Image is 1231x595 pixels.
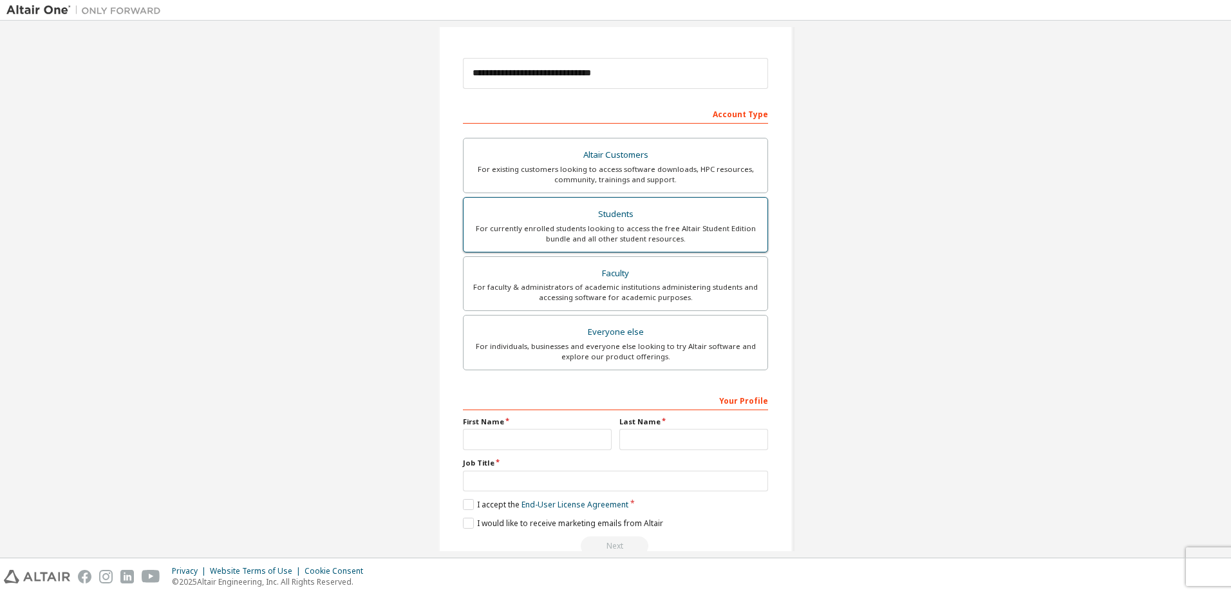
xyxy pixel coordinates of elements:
a: End-User License Agreement [522,499,628,510]
div: Your Profile [463,390,768,410]
img: youtube.svg [142,570,160,583]
img: linkedin.svg [120,570,134,583]
img: altair_logo.svg [4,570,70,583]
img: Altair One [6,4,167,17]
div: Faculty [471,265,760,283]
div: Account Type [463,103,768,124]
div: For currently enrolled students looking to access the free Altair Student Edition bundle and all ... [471,223,760,244]
div: Website Terms of Use [210,566,305,576]
div: Read and acccept EULA to continue [463,536,768,556]
img: facebook.svg [78,570,91,583]
div: Cookie Consent [305,566,371,576]
div: Altair Customers [471,146,760,164]
div: For individuals, businesses and everyone else looking to try Altair software and explore our prod... [471,341,760,362]
div: For existing customers looking to access software downloads, HPC resources, community, trainings ... [471,164,760,185]
label: I would like to receive marketing emails from Altair [463,518,663,529]
div: Students [471,205,760,223]
p: © 2025 Altair Engineering, Inc. All Rights Reserved. [172,576,371,587]
label: First Name [463,417,612,427]
label: I accept the [463,499,628,510]
img: instagram.svg [99,570,113,583]
div: Privacy [172,566,210,576]
label: Job Title [463,458,768,468]
div: For faculty & administrators of academic institutions administering students and accessing softwa... [471,282,760,303]
div: Everyone else [471,323,760,341]
label: Last Name [619,417,768,427]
